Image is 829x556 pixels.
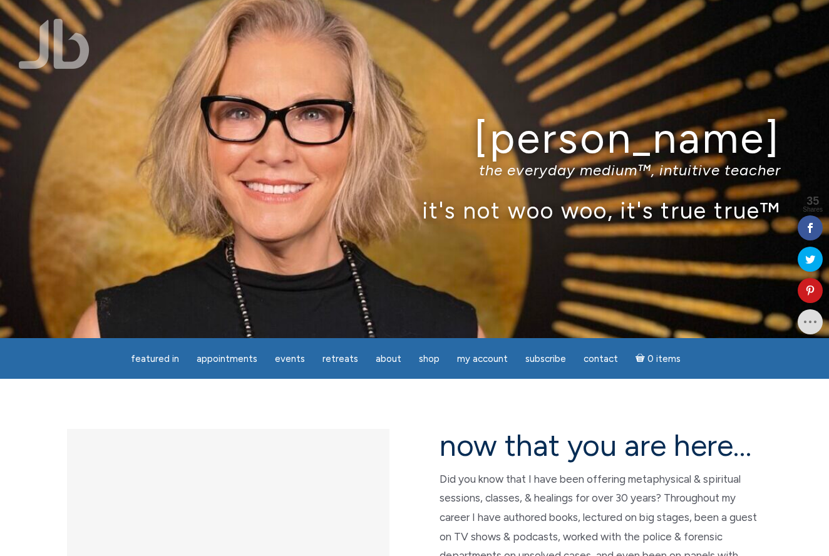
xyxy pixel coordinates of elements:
[48,161,781,179] p: the everyday medium™, intuitive teacher
[628,346,688,371] a: Cart0 items
[457,353,508,364] span: My Account
[419,353,440,364] span: Shop
[525,353,566,364] span: Subscribe
[411,347,447,371] a: Shop
[275,353,305,364] span: Events
[123,347,187,371] a: featured in
[267,347,312,371] a: Events
[440,429,762,462] h2: now that you are here…
[19,19,90,69] img: Jamie Butler. The Everyday Medium
[315,347,366,371] a: Retreats
[518,347,574,371] a: Subscribe
[131,353,179,364] span: featured in
[189,347,265,371] a: Appointments
[376,353,401,364] span: About
[197,353,257,364] span: Appointments
[636,353,647,364] i: Cart
[647,354,681,364] span: 0 items
[48,197,781,224] p: it's not woo woo, it's true true™
[368,347,409,371] a: About
[322,353,358,364] span: Retreats
[450,347,515,371] a: My Account
[803,195,823,207] span: 35
[576,347,626,371] a: Contact
[803,207,823,213] span: Shares
[584,353,618,364] span: Contact
[48,115,781,162] h1: [PERSON_NAME]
